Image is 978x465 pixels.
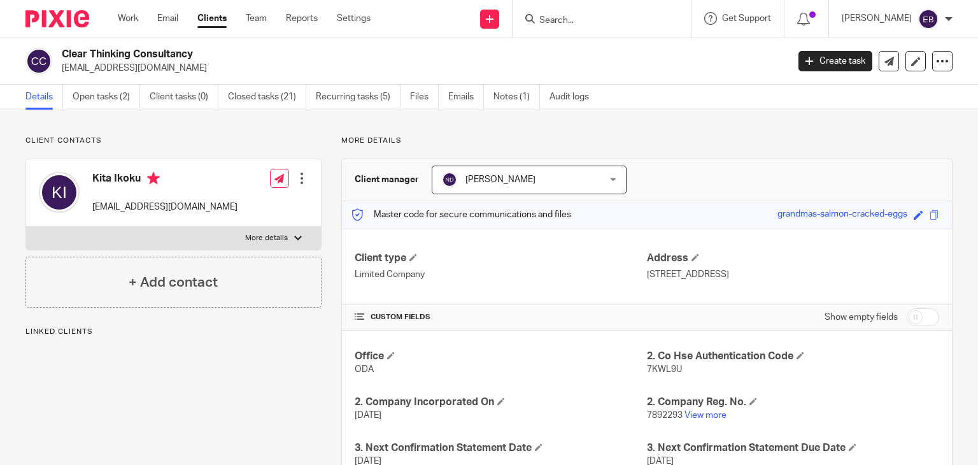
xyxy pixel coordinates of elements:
a: Reports [286,12,318,25]
p: Linked clients [25,327,322,337]
p: Client contacts [25,136,322,146]
a: Work [118,12,138,25]
a: Open tasks (2) [73,85,140,110]
span: ODA [355,365,374,374]
i: Primary [147,172,160,185]
a: Clients [197,12,227,25]
a: Details [25,85,63,110]
a: Notes (1) [493,85,540,110]
img: Pixie [25,10,89,27]
h2: Clear Thinking Consultancy [62,48,636,61]
p: More details [341,136,953,146]
a: Create task [798,51,872,71]
a: Recurring tasks (5) [316,85,400,110]
span: Get Support [722,14,771,23]
span: 7KWL9U [647,365,682,374]
h4: 3. Next Confirmation Statement Due Date [647,441,939,455]
a: Settings [337,12,371,25]
h4: Address [647,252,939,265]
span: 7892293 [647,411,683,420]
h4: + Add contact [129,273,218,292]
a: Audit logs [549,85,599,110]
h4: CUSTOM FIELDS [355,312,647,322]
p: [EMAIL_ADDRESS][DOMAIN_NAME] [62,62,779,75]
img: svg%3E [918,9,939,29]
h4: Client type [355,252,647,265]
span: [PERSON_NAME] [465,175,535,184]
a: Files [410,85,439,110]
h3: Client manager [355,173,419,186]
img: svg%3E [442,172,457,187]
span: [DATE] [355,411,381,420]
img: svg%3E [25,48,52,75]
p: More details [245,233,288,243]
p: [PERSON_NAME] [842,12,912,25]
h4: Office [355,350,647,363]
img: svg%3E [39,172,80,213]
h4: 2. Company Reg. No. [647,396,939,409]
input: Search [538,15,653,27]
p: Master code for secure communications and files [351,208,571,221]
a: Email [157,12,178,25]
label: Show empty fields [825,311,898,324]
p: [STREET_ADDRESS] [647,268,939,281]
a: Client tasks (0) [150,85,218,110]
h4: 2. Co Hse Authentication Code [647,350,939,363]
h4: 2. Company Incorporated On [355,396,647,409]
div: grandmas-salmon-cracked-eggs [777,208,907,222]
p: [EMAIL_ADDRESS][DOMAIN_NAME] [92,201,237,213]
a: Team [246,12,267,25]
p: Limited Company [355,268,647,281]
a: Emails [448,85,484,110]
h4: 3. Next Confirmation Statement Date [355,441,647,455]
a: View more [684,411,726,420]
h4: Kita Ikoku [92,172,237,188]
a: Closed tasks (21) [228,85,306,110]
